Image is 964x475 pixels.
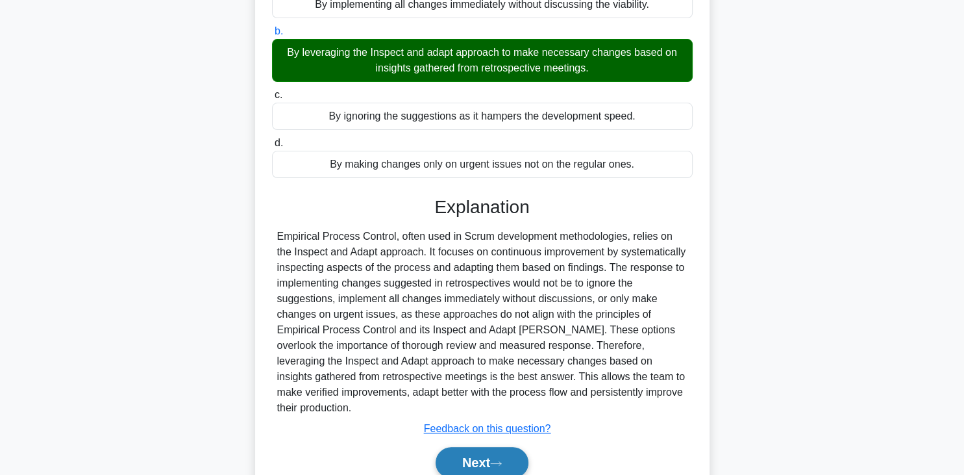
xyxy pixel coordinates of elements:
[277,229,687,416] div: Empirical Process Control, often used in Scrum development methodologies, relies on the Inspect a...
[272,151,693,178] div: By making changes only on urgent issues not on the regular ones.
[272,103,693,130] div: By ignoring the suggestions as it hampers the development speed.
[275,137,283,148] span: d.
[280,196,685,218] h3: Explanation
[275,25,283,36] span: b.
[272,39,693,82] div: By leveraging the Inspect and adapt approach to make necessary changes based on insights gathered...
[424,423,551,434] a: Feedback on this question?
[275,89,282,100] span: c.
